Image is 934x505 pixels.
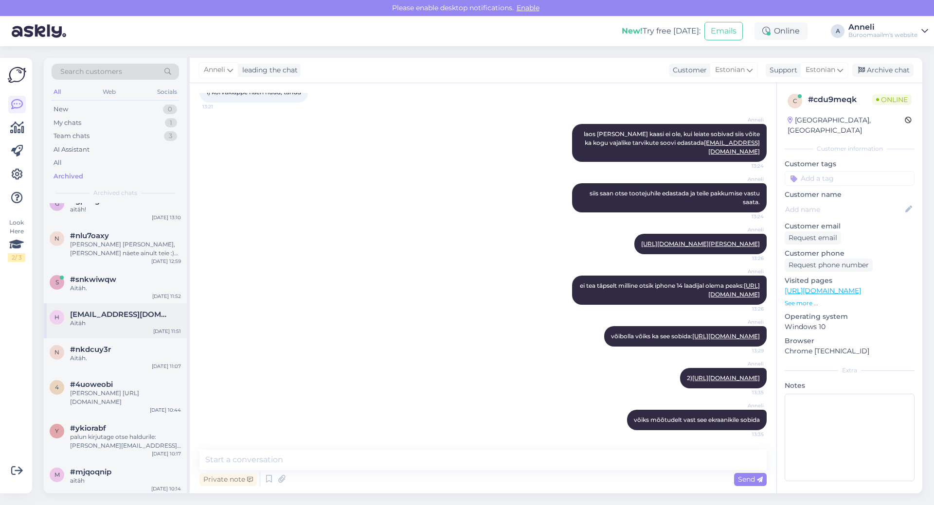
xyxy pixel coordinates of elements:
[164,131,177,141] div: 3
[669,65,707,75] div: Customer
[727,213,764,220] span: 13:24
[60,67,122,77] span: Search customers
[70,380,113,389] span: #4uoweobi
[70,205,181,214] div: aitäh!
[54,313,59,321] span: h
[590,190,761,206] span: siis saan otse tootejuhile edastada ja teile pakkumise vastu saata.
[8,66,26,84] img: Askly Logo
[785,259,873,272] div: Request phone number
[52,86,63,98] div: All
[514,3,542,12] span: Enable
[704,22,743,40] button: Emails
[70,354,181,363] div: Aitäh.
[152,214,181,221] div: [DATE] 13:10
[727,347,764,354] span: 13:29
[634,416,760,423] span: võiks mõõtudelt vast see ekraanikile sobida
[70,284,181,293] div: Aitäh.
[793,97,797,104] span: c
[70,275,116,284] span: #snkwiwqw
[150,406,181,414] div: [DATE] 10:44
[872,94,912,105] span: Online
[611,332,760,340] span: võibolla võiks ka see sobida:
[692,332,760,340] a: [URL][DOMAIN_NAME]
[70,476,181,485] div: aitäh
[727,255,764,262] span: 13:26
[8,253,25,262] div: 2 / 3
[54,172,83,181] div: Archived
[238,65,298,75] div: leading the chat
[785,248,915,259] p: Customer phone
[155,86,179,98] div: Socials
[202,103,239,110] span: 13:21
[727,268,764,275] span: Anneli
[727,305,764,313] span: 13:26
[70,433,181,450] div: palun kirjutage otse haldurile: [PERSON_NAME][EMAIL_ADDRESS][DOMAIN_NAME]
[70,389,181,406] div: [PERSON_NAME] [URL][DOMAIN_NAME]
[785,322,915,332] p: Windows 10
[55,200,59,207] span: g
[788,115,905,136] div: [GEOGRAPHIC_DATA], [GEOGRAPHIC_DATA]
[54,158,62,168] div: All
[848,31,917,39] div: Büroomaailm's website
[54,104,68,114] div: New
[687,374,760,382] span: 2)
[93,189,137,197] span: Archived chats
[785,286,861,295] a: [URL][DOMAIN_NAME]
[785,366,915,375] div: Extra
[704,139,760,155] a: [EMAIL_ADDRESS][DOMAIN_NAME]
[727,402,764,409] span: Anneli
[727,226,764,233] span: Anneli
[70,240,181,258] div: [PERSON_NAME] [PERSON_NAME], [PERSON_NAME] näete ainult teie :) meie ei näe
[204,65,225,75] span: Anneli
[101,86,118,98] div: Web
[785,171,915,186] input: Add a tag
[727,318,764,326] span: Anneli
[70,231,109,240] span: #nlu7oaxy
[785,276,915,286] p: Visited pages
[785,231,841,244] div: Request email
[727,175,764,183] span: Anneli
[727,360,764,367] span: Anneli
[54,235,59,242] span: n
[55,279,59,286] span: s
[785,159,915,169] p: Customer tags
[641,240,760,247] a: [URL][DOMAIN_NAME][PERSON_NAME]
[808,94,872,105] div: # cdu9meqk
[785,221,915,231] p: Customer email
[8,218,25,262] div: Look Here
[580,282,760,298] span: ei tea täpselt milline otsik iphone 14 laadijal olema peaks:
[848,23,928,39] a: AnneliBüroomaailm's website
[831,24,844,38] div: A
[584,130,761,155] span: laos [PERSON_NAME] kaasi ei ole, kui leiate sobivad siis võite ka kogu vajalike tarvikute soovi e...
[785,381,915,391] p: Notes
[54,471,60,478] span: m
[163,104,177,114] div: 0
[54,131,90,141] div: Team chats
[622,25,700,37] div: Try free [DATE]:
[70,310,171,319] span: heli@american.ee
[622,26,643,35] b: New!
[54,348,59,356] span: n
[70,468,111,476] span: #mjqoqnip
[54,145,90,155] div: AI Assistant
[152,450,181,457] div: [DATE] 10:17
[785,312,915,322] p: Operating system
[727,162,764,170] span: 13:24
[806,65,835,75] span: Estonian
[754,22,808,40] div: Online
[70,319,181,328] div: Aitäh
[785,204,903,215] input: Add name
[848,23,917,31] div: Anneli
[199,473,257,486] div: Private note
[785,190,915,200] p: Customer name
[55,427,59,435] span: y
[727,389,764,396] span: 13:35
[55,383,59,391] span: 4
[715,65,745,75] span: Estonian
[152,363,181,370] div: [DATE] 11:07
[785,346,915,356] p: Chrome [TECHNICAL_ID]
[727,116,764,123] span: Anneli
[152,293,181,300] div: [DATE] 11:52
[54,118,81,128] div: My chats
[785,144,915,153] div: Customer information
